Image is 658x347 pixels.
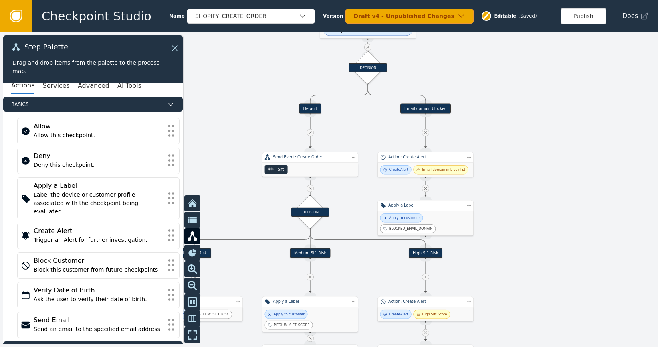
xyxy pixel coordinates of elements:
[388,299,463,304] div: Action: Create Alert
[494,12,517,20] span: Editable
[169,12,185,20] span: Name
[203,312,229,317] div: LOW_SIFT_RISK
[34,236,163,244] div: Trigger an Alert for further investigation.
[34,315,163,325] div: Send Email
[274,312,305,317] div: Apply to customer
[274,323,310,328] div: MEDIUM_SIFT_SCORE
[290,248,331,258] div: Medium Sift Risk
[34,266,163,274] div: Block this customer from future checkpoints.
[34,256,163,266] div: Block Customer
[34,325,163,333] div: Send an email to the specified email address.
[273,154,347,160] div: Send Event: Create Order
[34,286,163,295] div: Verify Date of Birth
[78,77,109,94] button: Advanced
[388,154,463,160] div: Action: Create Alert
[42,7,151,25] span: Checkpoint Studio
[195,12,299,20] div: SHOPIFY_CREATE_ORDER
[34,226,163,236] div: Create Alert
[349,63,387,72] div: DECISION
[34,181,163,191] div: Apply a Label
[187,9,315,24] button: SHOPIFY_CREATE_ORDER
[345,9,474,24] button: Draft v4 - Unpublished Changes
[11,101,163,108] span: Basics
[42,77,69,94] button: Services
[561,8,606,24] button: Publish
[34,122,163,131] div: Allow
[12,59,174,75] div: Drag and drop items from the palette to the process map.
[389,312,408,317] div: Create Alert
[422,312,447,317] div: High Sift Score
[34,295,163,304] div: Ask the user to verify their date of birth.
[34,191,163,216] div: Label the device or customer profile associated with the checkpoint being evaluated.
[389,167,408,172] div: Create Alert
[273,299,347,304] div: Apply a Label
[11,77,34,94] button: Actions
[518,12,537,20] div: ( Saved )
[323,12,343,20] span: Version
[24,43,68,51] span: Step Palette
[299,104,321,114] div: Default
[354,12,457,20] div: Draft v4 - Unpublished Changes
[622,11,648,21] a: Docs
[389,215,420,221] div: Apply to customer
[409,248,442,258] div: High Sift Risk
[117,77,141,94] button: AI Tools
[400,104,451,114] div: Email domain blocked
[622,11,638,21] span: Docs
[34,151,163,161] div: Deny
[278,167,284,172] div: Sift
[388,203,463,208] div: Apply a Label
[34,161,163,169] div: Deny this checkpoint.
[291,207,329,216] div: DECISION
[34,131,163,140] div: Allow this checkpoint.
[328,22,410,34] span: Apply Transformation : Get Customer Primary Email Domain
[178,248,211,258] div: Low Sift Risk
[389,226,433,231] div: BLOCKED_EMAIL_DOMAIN
[422,167,466,172] div: Email domain in block list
